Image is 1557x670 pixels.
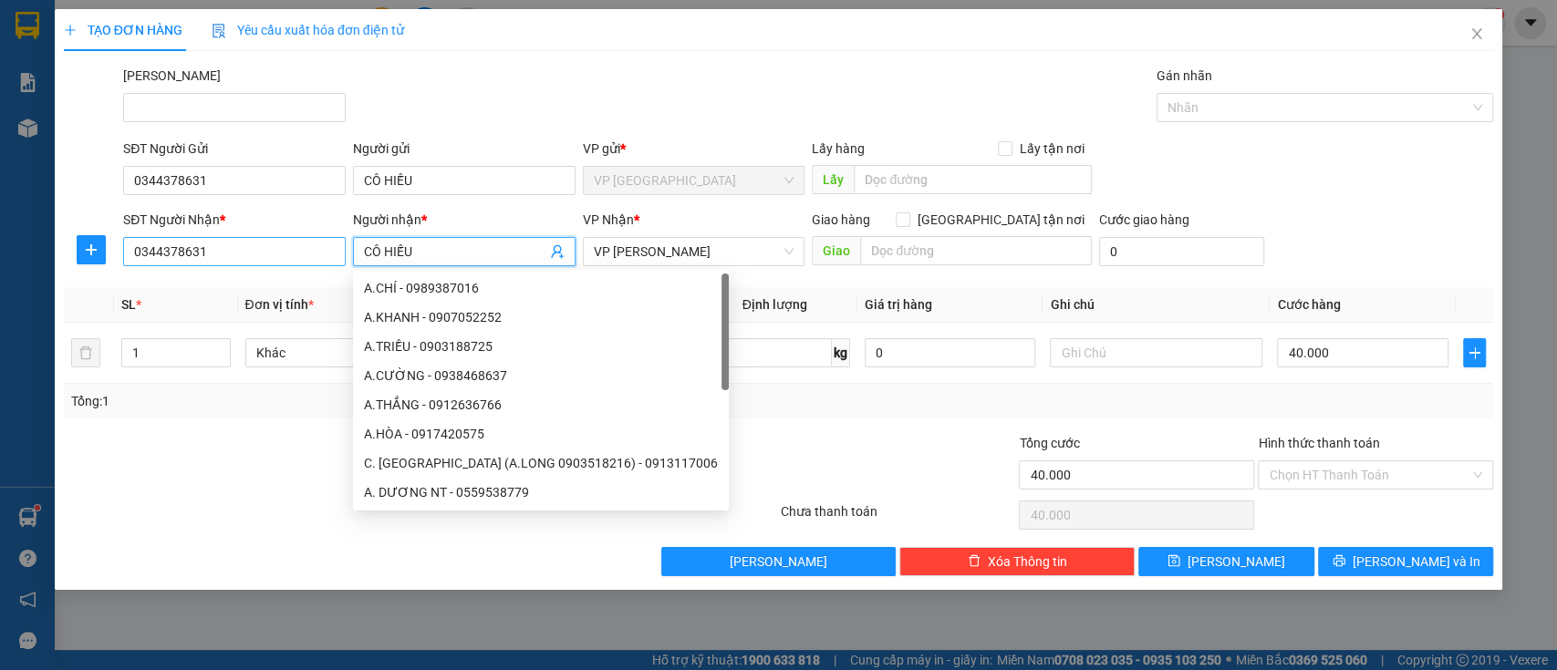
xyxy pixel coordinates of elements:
div: A.THẮNG - 0912636766 [353,390,729,419]
button: printer[PERSON_NAME] và In [1318,547,1493,576]
label: Mã ĐH [123,68,221,83]
button: save[PERSON_NAME] [1138,547,1313,576]
div: A.HÒA - 0917420575 [353,419,729,448]
span: Gửi: [16,17,44,36]
div: A.THẮNG - 0912636766 [364,395,718,415]
span: Giao hàng [812,212,870,227]
input: Dọc đường [860,236,1092,265]
span: user-add [550,244,565,259]
span: close [1469,26,1484,41]
div: A.KHANH - 0907052252 [353,303,729,332]
span: plus [1464,345,1485,360]
div: SĐT Người Gửi [123,139,346,159]
span: Cước hàng [1277,297,1340,312]
input: Dọc đường [854,165,1092,194]
span: [PERSON_NAME] [1188,551,1285,572]
span: [PERSON_NAME] [730,551,827,572]
span: Nhận: [213,17,257,36]
span: TẠO ĐƠN HÀNG [64,23,182,37]
span: printer [1333,554,1345,569]
label: Gán nhãn [1157,68,1212,83]
div: 20.000 [14,118,203,139]
span: Lấy [812,165,854,194]
label: Cước giao hàng [1099,212,1189,227]
div: A.CHÍ - 0989387016 [364,278,718,298]
span: CR : [14,119,42,139]
span: Tổng cước [1019,436,1079,450]
span: kg [832,338,850,367]
div: SĐT Người Nhận [123,210,346,230]
span: Lấy hàng [812,141,865,156]
div: A.TRIỀU - 0903188725 [353,332,729,361]
div: VP gửi [583,139,805,159]
span: [GEOGRAPHIC_DATA] tận nơi [910,210,1092,230]
div: Người gửi [353,139,576,159]
div: A. DƯƠNG NT - 0559538779 [353,478,729,507]
div: A.KHANH - 0907052252 [364,307,718,327]
input: Mã ĐH [123,93,346,122]
span: Yêu cầu xuất hóa đơn điện tử [212,23,404,37]
span: plus [64,24,77,36]
span: plus [78,242,105,257]
div: [PERSON_NAME] [213,59,360,81]
input: Cước giao hàng [1099,237,1264,266]
span: Giá trị hàng [865,297,932,312]
div: VP [PERSON_NAME] [213,15,360,59]
div: A.CƯỜNG - 0938468637 [353,361,729,390]
div: VP [GEOGRAPHIC_DATA] [16,15,201,59]
span: VP chợ Mũi Né [594,167,794,194]
div: Người nhận [353,210,576,230]
span: [PERSON_NAME] và In [1353,551,1480,572]
span: Lấy tận nơi [1012,139,1092,159]
span: SL [121,297,136,312]
th: Ghi chú [1043,287,1270,323]
button: plus [1463,338,1486,367]
div: 0378721029 [213,81,360,107]
div: A.TRIỀU - 0903188725 [364,336,718,356]
div: 0394274027 [16,81,201,107]
input: Ghi Chú [1050,338,1262,367]
div: A. TÚ [16,59,201,81]
span: Giao [812,236,860,265]
span: VP Phạm Ngũ Lão [594,238,794,265]
span: Xóa Thông tin [988,551,1067,572]
input: 0 [865,338,1036,367]
button: [PERSON_NAME] [661,547,897,576]
div: A.CƯỜNG - 0938468637 [364,366,718,386]
div: Chưa thanh toán [779,501,1018,533]
span: VP Nhận [583,212,634,227]
div: A.HÒA - 0917420575 [364,424,718,444]
button: plus [77,235,106,264]
label: Hình thức thanh toán [1258,436,1379,450]
button: deleteXóa Thông tin [899,547,1135,576]
span: delete [968,554,981,569]
span: Đơn vị tính [245,297,314,312]
span: save [1168,554,1180,569]
div: A. DƯƠNG NT - 0559538779 [364,482,718,502]
img: icon [212,24,226,38]
span: Khác [256,339,447,366]
div: A.CHÍ - 0989387016 [353,273,729,303]
button: delete [71,338,100,367]
div: C. PHÚC (A.LONG 0903518216) - 0913117006 [353,448,729,478]
div: C. [GEOGRAPHIC_DATA] (A.LONG 0903518216) - 0913117006 [364,453,718,473]
button: Close [1451,9,1502,60]
div: Tổng: 1 [71,391,602,411]
span: Định lượng [742,297,807,312]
